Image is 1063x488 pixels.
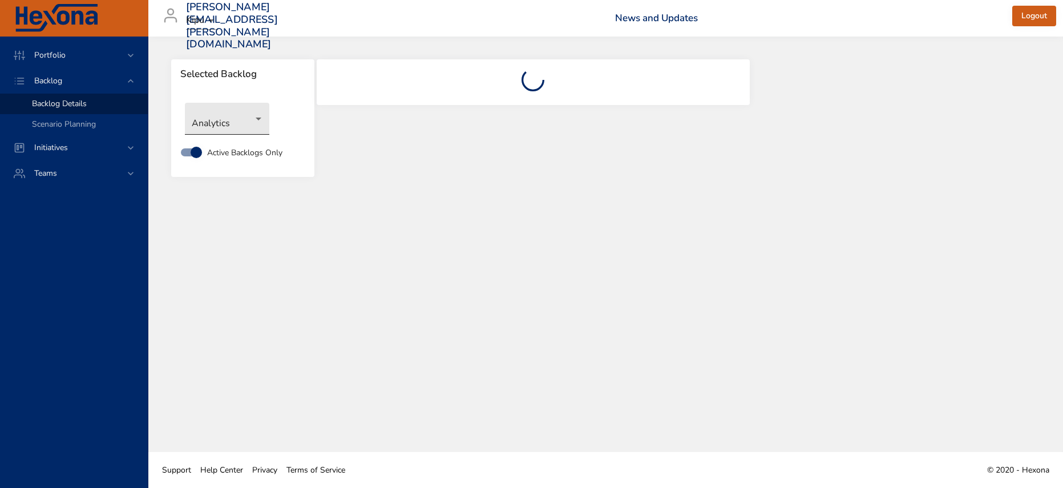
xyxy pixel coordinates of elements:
[286,465,345,475] span: Terms of Service
[252,465,277,475] span: Privacy
[196,457,248,483] a: Help Center
[14,4,99,33] img: Hexona
[157,457,196,483] a: Support
[186,1,278,50] h3: [PERSON_NAME][EMAIL_ADDRESS][PERSON_NAME][DOMAIN_NAME]
[32,98,87,109] span: Backlog Details
[25,142,77,153] span: Initiatives
[185,103,269,135] div: Analytics
[200,465,243,475] span: Help Center
[162,465,191,475] span: Support
[987,465,1049,475] span: © 2020 - Hexona
[282,457,350,483] a: Terms of Service
[207,147,282,159] span: Active Backlogs Only
[32,119,96,130] span: Scenario Planning
[180,68,305,80] span: Selected Backlog
[1012,6,1056,27] button: Logout
[25,50,75,61] span: Portfolio
[615,11,698,25] a: News and Updates
[1021,9,1047,23] span: Logout
[248,457,282,483] a: Privacy
[186,11,218,30] div: Kipu
[25,168,66,179] span: Teams
[25,75,71,86] span: Backlog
